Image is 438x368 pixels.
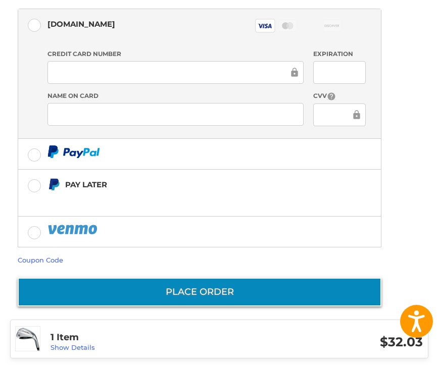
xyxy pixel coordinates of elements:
[47,195,259,204] iframe: PayPal Message 2
[313,49,366,59] label: Expiration
[65,176,259,193] div: Pay Later
[18,278,381,306] button: Place Order
[47,49,304,59] label: Credit Card Number
[47,178,60,191] img: Pay Later icon
[313,91,366,101] label: CVV
[51,343,95,351] a: Show Details
[47,145,100,158] img: PayPal icon
[47,16,115,32] div: [DOMAIN_NAME]
[47,91,304,100] label: Name on Card
[236,334,423,350] h3: $32.03
[51,332,237,343] h3: 1 Item
[18,256,63,264] a: Coupon Code
[47,223,99,236] img: PayPal icon
[16,327,40,351] img: PowerBilt X-Grind Wedge
[355,341,438,368] iframe: Google Customer Reviews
